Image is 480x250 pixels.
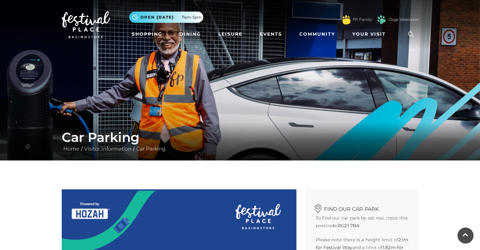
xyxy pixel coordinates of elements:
a: FP Family [353,17,372,22]
span: 11am-5pm [182,14,202,20]
a: Leisure [216,28,245,40]
div: / / [57,130,423,153]
a: Dogs Welcome! [389,17,419,22]
a: Events [257,28,285,40]
h1: Car Parking [62,130,419,145]
p: To find our car park by sat nav, input this postcode: [316,214,409,229]
button: Open [DATE] 11am-5pm [129,12,203,23]
img: Festival Place Logo [62,11,110,38]
strong: RG21 7BA [338,223,359,228]
span: Your Visit [352,31,386,38]
a: Your Visit [350,28,392,40]
span: Open [DATE] [140,14,174,20]
a: Community [297,28,338,40]
a: Dining [177,28,204,40]
h2: Find our car park [316,202,409,212]
a: Home [62,146,81,152]
a: Car Parking [135,146,167,152]
a: Shopping [129,28,165,40]
a: Visitor Information [83,146,133,152]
